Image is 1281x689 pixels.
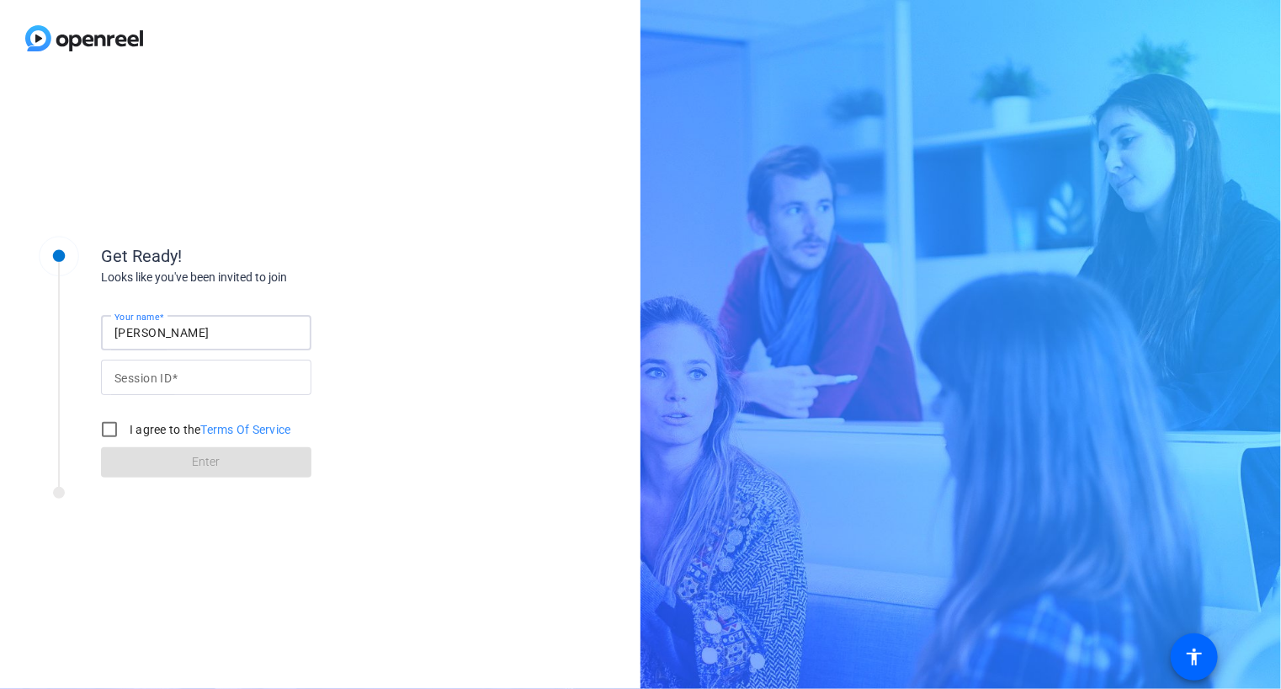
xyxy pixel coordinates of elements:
[201,423,291,436] a: Terms Of Service
[101,269,438,286] div: Looks like you've been invited to join
[101,243,438,269] div: Get Ready!
[114,312,159,322] mat-label: Your name
[1184,647,1204,667] mat-icon: accessibility
[114,371,172,385] mat-label: Session ID
[126,421,291,438] label: I agree to the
